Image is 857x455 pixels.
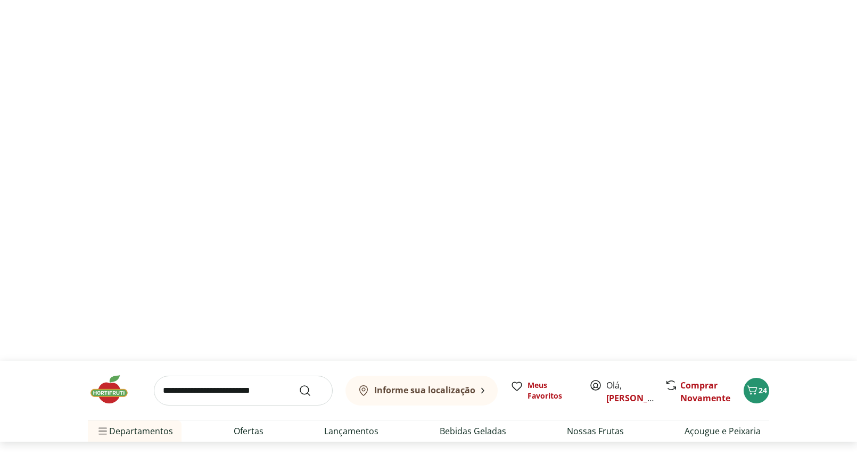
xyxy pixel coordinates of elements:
span: Olá, [606,379,654,404]
img: Hortifruti [88,374,141,406]
button: Carrinho [744,378,769,403]
a: Açougue e Peixaria [685,425,761,437]
b: Informe sua localização [374,384,475,396]
a: Ofertas [234,425,263,437]
span: 24 [759,385,767,395]
input: search [154,376,333,406]
a: Lançamentos [324,425,378,437]
a: Comprar Novamente [680,379,730,404]
a: [PERSON_NAME] [606,392,675,404]
button: Menu [96,418,109,444]
button: Submit Search [299,384,324,397]
a: Nossas Frutas [567,425,624,437]
a: Bebidas Geladas [440,425,506,437]
a: Meus Favoritos [510,380,576,401]
span: Departamentos [96,418,173,444]
span: Meus Favoritos [528,380,576,401]
button: Informe sua localização [345,376,498,406]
